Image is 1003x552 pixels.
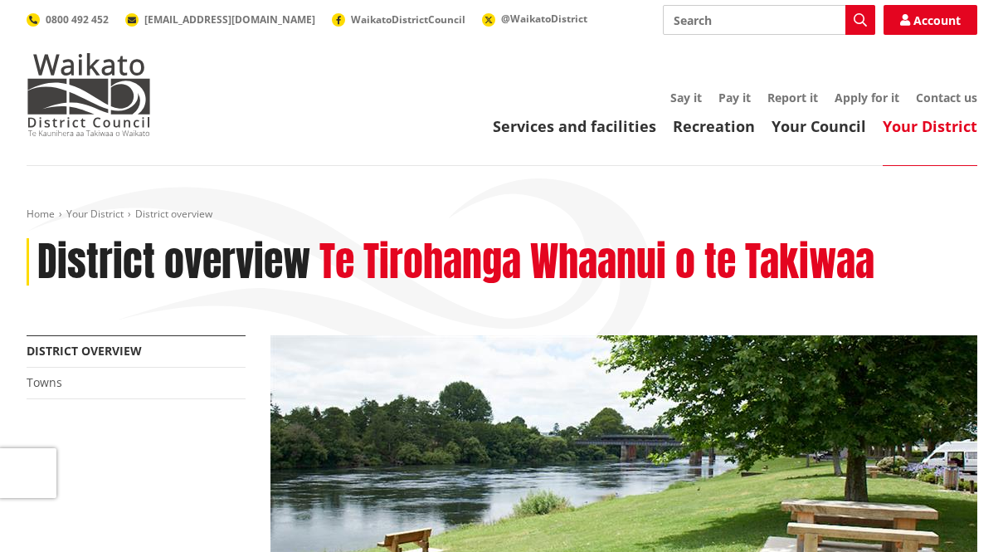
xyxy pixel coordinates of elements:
[27,53,151,136] img: Waikato District Council - Te Kaunihera aa Takiwaa o Waikato
[482,12,587,26] a: @WaikatoDistrict
[27,207,55,221] a: Home
[663,5,875,35] input: Search input
[670,90,702,105] a: Say it
[673,116,755,136] a: Recreation
[27,343,142,359] a: District overview
[37,238,310,286] h1: District overview
[916,90,977,105] a: Contact us
[493,116,656,136] a: Services and facilities
[27,374,62,390] a: Towns
[27,12,109,27] a: 0800 492 452
[125,12,315,27] a: [EMAIL_ADDRESS][DOMAIN_NAME]
[46,12,109,27] span: 0800 492 452
[66,207,124,221] a: Your District
[835,90,899,105] a: Apply for it
[501,12,587,26] span: @WaikatoDistrict
[767,90,818,105] a: Report it
[884,5,977,35] a: Account
[144,12,315,27] span: [EMAIL_ADDRESS][DOMAIN_NAME]
[351,12,465,27] span: WaikatoDistrictCouncil
[27,208,977,222] nav: breadcrumb
[718,90,751,105] a: Pay it
[135,207,212,221] span: District overview
[772,116,866,136] a: Your Council
[332,12,465,27] a: WaikatoDistrictCouncil
[319,238,874,286] h2: Te Tirohanga Whaanui o te Takiwaa
[883,116,977,136] a: Your District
